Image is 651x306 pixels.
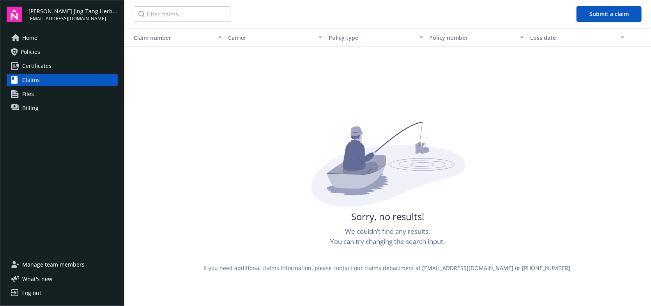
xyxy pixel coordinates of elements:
span: Files [22,88,34,100]
span: Home [22,32,37,44]
span: Billing [22,102,39,114]
a: Claims [7,74,118,86]
div: Carrier [228,34,314,42]
div: Policy number [430,34,515,42]
input: Filter claims... [134,6,231,22]
a: Policies [7,46,118,58]
a: Billing [7,102,118,114]
button: [PERSON_NAME] Jing-Tang Herbal, Inc.[EMAIL_ADDRESS][DOMAIN_NAME] [28,7,118,22]
span: Policies [21,46,40,58]
div: Claim number [127,34,213,42]
img: navigator-logo.svg [7,7,22,22]
button: Submit a claim [577,6,642,22]
div: Policy type [329,34,414,42]
button: Loss date [527,28,628,47]
div: Loss date [530,34,616,42]
span: Submit a claim [589,10,629,18]
span: [PERSON_NAME] Jing-Tang Herbal, Inc. [28,7,118,15]
a: Certificates [7,60,118,72]
a: Files [7,88,118,100]
button: Carrier [225,28,325,47]
span: Certificates [22,60,51,72]
div: Toggle SortBy [127,34,213,42]
a: Home [7,32,118,44]
span: [EMAIL_ADDRESS][DOMAIN_NAME] [28,15,118,22]
button: Policy number [426,28,527,47]
span: Claims [22,74,40,86]
button: Policy type [325,28,426,47]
